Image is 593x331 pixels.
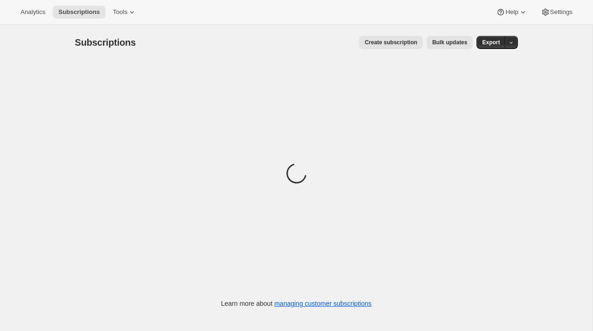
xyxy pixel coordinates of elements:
button: Tools [107,6,142,19]
button: Analytics [15,6,51,19]
span: Create subscription [365,39,417,46]
button: Export [476,36,505,49]
span: Export [482,39,500,46]
button: Create subscription [359,36,423,49]
span: Bulk updates [432,39,467,46]
span: Settings [550,8,572,16]
span: Subscriptions [75,37,136,48]
span: Help [505,8,518,16]
span: Tools [113,8,127,16]
span: Subscriptions [58,8,100,16]
button: Subscriptions [53,6,105,19]
span: Analytics [21,8,45,16]
p: Learn more about [221,299,372,308]
a: managing customer subscriptions [274,300,372,307]
button: Settings [535,6,578,19]
button: Bulk updates [427,36,473,49]
button: Help [490,6,533,19]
